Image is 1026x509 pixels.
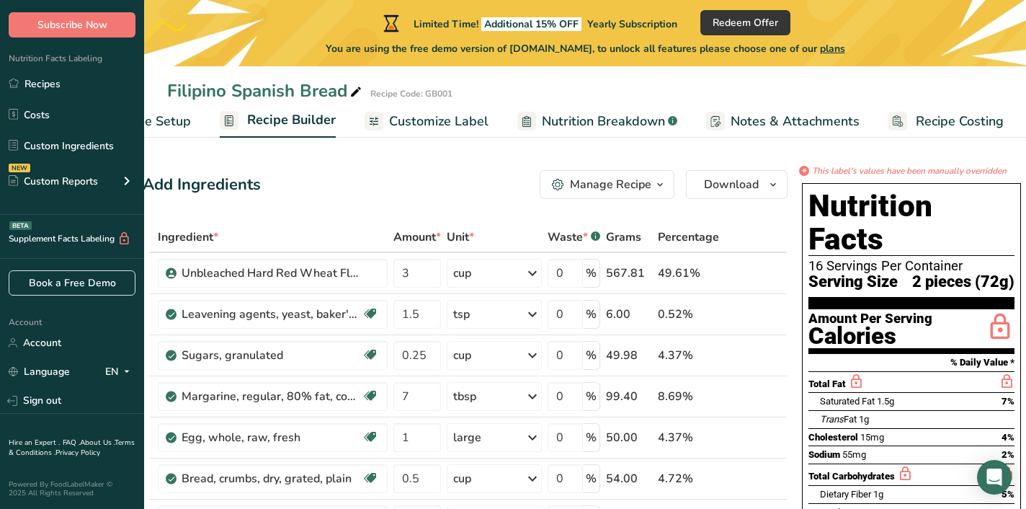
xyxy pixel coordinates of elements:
[9,270,135,296] a: Book a Free Demo
[658,229,719,246] span: Percentage
[570,176,651,193] div: Manage Recipe
[808,379,846,389] span: Total Fat
[380,14,677,32] div: Limited Time!
[731,112,860,131] span: Notes & Attachments
[182,470,362,487] div: Bread, crumbs, dry, grated, plain
[453,265,471,282] div: cup
[365,105,489,138] a: Customize Label
[182,388,362,405] div: Margarine, regular, 80% fat, composite, stick, without salt
[808,259,1014,273] div: 16 Servings Per Container
[9,12,135,37] button: Subscribe Now
[700,10,790,35] button: Redeem Offer
[247,110,336,130] span: Recipe Builder
[859,414,869,425] span: 1g
[658,388,719,405] div: 8.69%
[517,105,677,138] a: Nutrition Breakdown
[587,17,677,31] span: Yearly Subscription
[453,306,470,323] div: tsp
[112,112,191,131] span: Recipe Setup
[453,347,471,364] div: cup
[808,326,932,347] div: Calories
[820,396,875,407] span: Saturated Fat
[9,174,98,189] div: Custom Reports
[713,15,778,30] span: Redeem Offer
[453,429,481,446] div: large
[658,429,719,446] div: 4.37%
[453,470,471,487] div: cup
[686,170,788,199] button: Download
[606,229,641,246] span: Grams
[143,173,261,197] div: Add Ingredients
[182,265,362,282] div: Unbleached Hard Red Wheat Flour
[55,448,100,458] a: Privacy Policy
[912,273,1014,291] span: 2 pieces (72g)
[542,112,665,131] span: Nutrition Breakdown
[37,17,107,32] span: Subscribe Now
[977,460,1012,495] div: Open Intercom Messenger
[9,359,70,384] a: Language
[220,104,336,138] a: Recipe Builder
[860,432,884,443] span: 15mg
[182,347,362,364] div: Sugars, granulated
[182,306,362,323] div: Leavening agents, yeast, baker's, active dry
[808,312,932,326] div: Amount Per Serving
[370,87,452,100] div: Recipe Code: GB001
[606,470,652,487] div: 54.00
[9,164,30,172] div: NEW
[9,438,135,458] a: Terms & Conditions .
[393,229,441,246] span: Amount
[9,438,60,448] a: Hire an Expert .
[80,438,115,448] a: About Us .
[453,388,476,405] div: tbsp
[877,396,894,407] span: 1.5g
[820,489,871,500] span: Dietary Fiber
[182,429,362,446] div: Egg, whole, raw, fresh
[9,480,135,497] div: Powered By FoodLabelMaker © 2025 All Rights Reserved
[606,306,652,323] div: 6.00
[606,388,652,405] div: 99.40
[606,265,652,282] div: 567.81
[808,354,1014,371] section: % Daily Value *
[105,363,135,381] div: EN
[606,347,652,364] div: 49.98
[548,229,600,246] div: Waste
[888,105,1004,138] a: Recipe Costing
[916,112,1004,131] span: Recipe Costing
[1002,489,1014,500] span: 5%
[540,170,674,199] button: Manage Recipe
[326,41,845,56] span: You are using the free demo version of [DOMAIN_NAME], to unlock all features please choose one of...
[873,489,883,500] span: 1g
[812,164,1007,177] i: This label's values have been manually overridden
[842,449,866,460] span: 55mg
[808,432,858,443] span: Cholesterol
[158,229,218,246] span: Ingredient
[808,273,898,291] span: Serving Size
[658,306,719,323] div: 0.52%
[1002,396,1014,407] span: 7%
[658,347,719,364] div: 4.37%
[606,429,652,446] div: 50.00
[167,78,365,104] div: Filipino Spanish Bread
[389,112,489,131] span: Customize Label
[9,221,32,230] div: BETA
[658,470,719,487] div: 4.72%
[658,265,719,282] div: 49.61%
[481,17,581,31] span: Additional 15% OFF
[706,105,860,138] a: Notes & Attachments
[1002,432,1014,443] span: 4%
[808,449,840,460] span: Sodium
[808,471,895,482] span: Total Carbohydrates
[808,190,1014,256] h1: Nutrition Facts
[820,414,844,425] i: Trans
[704,176,759,193] span: Download
[1002,449,1014,460] span: 2%
[820,414,857,425] span: Fat
[447,229,474,246] span: Unit
[820,42,845,56] span: plans
[63,438,80,448] a: FAQ .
